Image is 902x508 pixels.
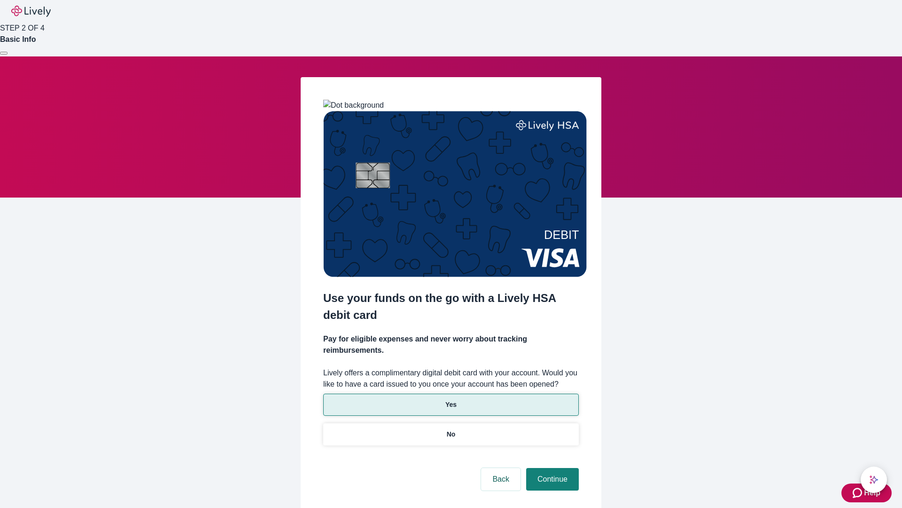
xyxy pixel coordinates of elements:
[323,394,579,416] button: Yes
[323,100,384,111] img: Dot background
[323,423,579,445] button: No
[323,367,579,390] label: Lively offers a complimentary digital debit card with your account. Would you like to have a card...
[323,290,579,324] h2: Use your funds on the go with a Lively HSA debit card
[323,111,587,277] img: Debit card
[481,468,521,491] button: Back
[447,429,456,439] p: No
[323,333,579,356] h4: Pay for eligible expenses and never worry about tracking reimbursements.
[861,467,887,493] button: chat
[526,468,579,491] button: Continue
[11,6,51,17] img: Lively
[864,487,880,499] span: Help
[853,487,864,499] svg: Zendesk support icon
[445,400,457,410] p: Yes
[869,475,879,484] svg: Lively AI Assistant
[841,484,892,502] button: Zendesk support iconHelp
